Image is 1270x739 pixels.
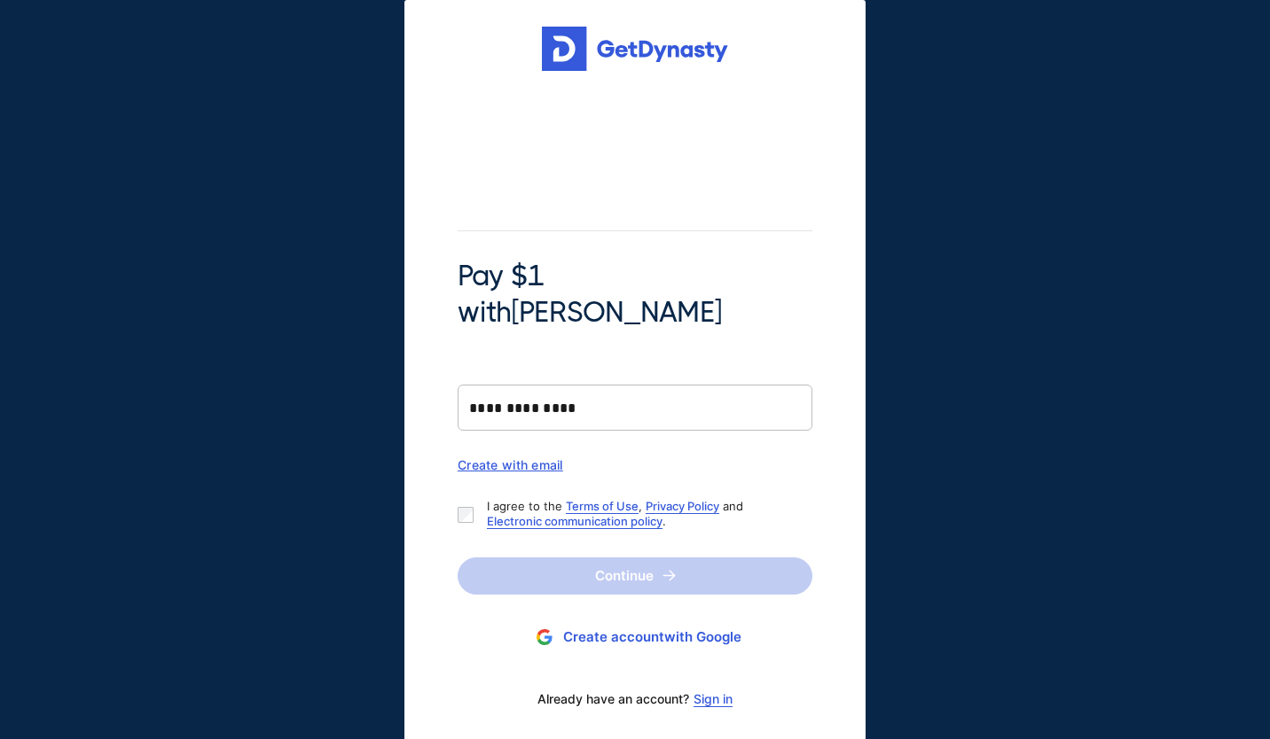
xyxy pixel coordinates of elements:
a: Privacy Policy [646,499,719,513]
a: Sign in [694,692,733,706]
button: Create accountwith Google [458,621,812,654]
span: Pay $1 with [PERSON_NAME] [458,258,812,331]
a: Terms of Use [566,499,639,513]
img: Get started for free with Dynasty Trust Company [542,27,728,71]
a: Electronic communication policy [487,514,662,528]
div: Already have an account? [458,681,812,718]
div: Create with email [458,457,812,472]
p: I agree to the , and . [487,499,798,529]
